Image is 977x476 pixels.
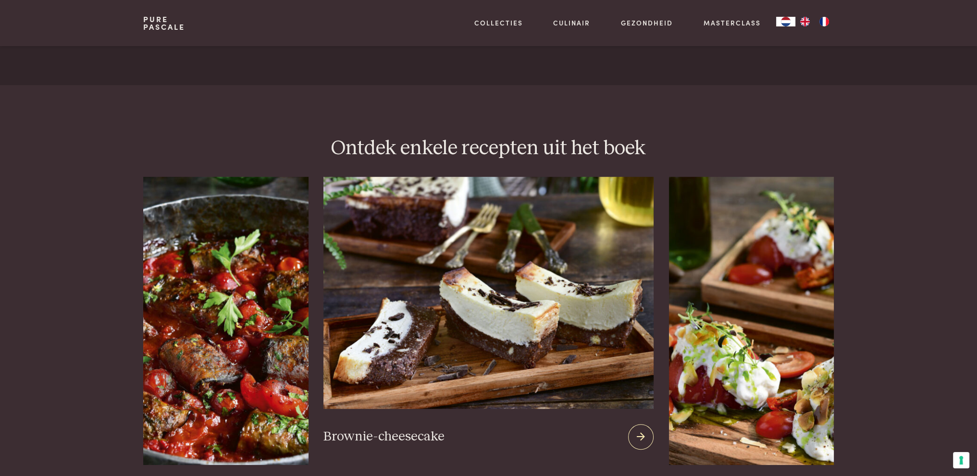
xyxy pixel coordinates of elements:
[776,17,795,26] div: Language
[323,428,445,445] h3: Brownie-cheesecake
[795,17,815,26] a: EN
[323,177,653,465] a: Brownie-cheesecake Brownie-cheesecake
[621,18,673,28] a: Gezondheid
[553,18,590,28] a: Culinair
[474,18,523,28] a: Collecties
[953,452,969,468] button: Uw voorkeuren voor toestemming voor trackingtechnologieën
[776,17,795,26] a: NL
[815,17,834,26] a: FR
[795,17,834,26] ul: Language list
[143,136,833,161] h2: Ontdek enkele recepten uit het boek
[323,177,653,409] img: Brownie-cheesecake
[143,15,185,31] a: PurePascale
[704,18,761,28] a: Masterclass
[776,17,834,26] aside: Language selected: Nederlands
[143,177,308,465] img: Aubergine-gehaktrolletjes in tomatensaus
[669,177,834,465] img: Gare gekoelde tomaat met stracciatella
